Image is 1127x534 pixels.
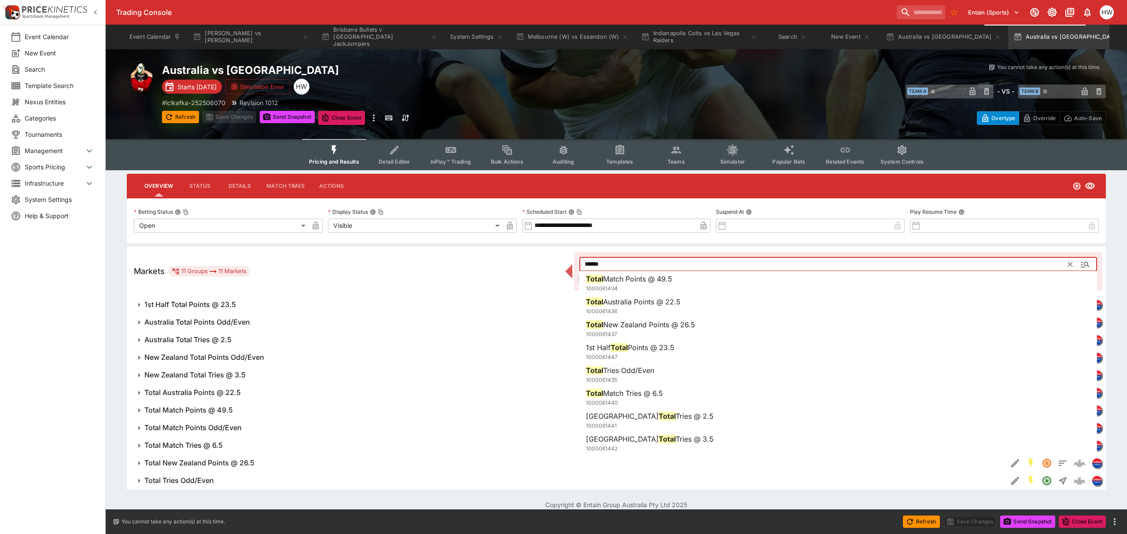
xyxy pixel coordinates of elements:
p: Suspend At [716,208,744,216]
button: Scheduled StartCopy To Clipboard [568,209,575,215]
img: lclkafka [1092,406,1102,415]
div: lclkafka [1092,370,1102,380]
img: rugby_union.png [127,63,155,91]
button: Connected to PK [1027,4,1042,20]
button: 1st Half Total Points @ 23.5 [127,296,1007,314]
img: lclkafka [1092,370,1102,380]
div: lclkafka [1092,440,1102,451]
span: 1000061436 [586,308,617,315]
img: lclkafka [1092,318,1102,327]
img: lclkafka [1092,423,1102,433]
svg: Visible [1085,181,1095,191]
button: Copy To Clipboard [576,209,582,215]
span: Total [586,297,603,306]
button: Edit Detail [1007,473,1023,489]
span: Total [659,412,676,421]
h6: Total New Zealand Points @ 26.5 [144,458,254,468]
span: 1000061441 [586,422,617,429]
h6: Total Match Points Odd/Even [144,423,242,432]
button: Suspend At [746,209,752,215]
h6: Australia Total Points Odd/Even [144,318,250,327]
button: Play Resume Time [958,209,965,215]
span: Auditing [552,158,574,165]
div: lclkafka [1092,405,1102,416]
span: Total [611,343,628,352]
h6: New Zealand Total Tries @ 3.5 [144,370,246,380]
div: Start From [977,111,1106,125]
div: lclkafka [1092,423,1102,433]
button: Close Event [318,111,365,125]
span: Total [586,274,603,283]
button: Total Match Points @ 49.5 [127,402,1007,419]
span: 1000061442 [586,445,618,452]
button: Copy To Clipboard [183,209,189,215]
span: Team A [907,88,928,95]
button: Display StatusCopy To Clipboard [370,209,376,215]
button: Refresh [903,516,940,528]
button: Details [220,176,259,197]
h6: Total Match Tries @ 6.5 [144,441,223,450]
button: Betting StatusCopy To Clipboard [175,209,181,215]
span: System Controls [880,158,924,165]
span: Related Events [826,158,864,165]
div: Open [134,219,309,233]
button: SGM Enabled [1023,455,1039,471]
div: Harry Walker [294,79,309,95]
button: Close Event [1059,516,1106,528]
span: 1000061440 [586,399,618,406]
div: lclkafka [1092,317,1102,328]
div: Trading Console [116,8,893,17]
button: Australia Total Points Odd/Even [127,314,1007,331]
p: Betting Status [134,208,173,216]
span: Popular Bets [772,158,805,165]
button: Clear [1063,257,1077,271]
span: System Settings [25,195,95,204]
img: lclkafka [1092,388,1102,398]
span: Total [586,389,603,398]
button: Overview [137,176,180,197]
button: Auto-Save [1060,111,1106,125]
span: New Zealand Points @ 26.5 [603,320,695,329]
div: lclkafka [1092,475,1102,486]
button: Toggle light/dark mode [1044,4,1060,20]
button: Melbourne (W) vs Essendon (W) [511,25,634,49]
span: Australia Points @ 22.5 [603,297,681,306]
button: New Zealand Total Tries @ 3.5 [127,366,1007,384]
h2: Copy To Clipboard [162,63,634,77]
div: 11 Groups 11 Markets [172,266,247,277]
button: Indianapolis Colts vs Las Vegas Raiders [636,25,762,49]
p: Copyright © Entain Group Australia Pty Ltd 2025 [106,500,1127,509]
h6: New Zealand Total Points Odd/Even [144,353,264,362]
span: 1000061434 [586,285,618,292]
span: New Event [25,48,95,58]
h6: Total Australia Points @ 22.5 [144,388,241,397]
button: Documentation [1062,4,1078,20]
button: Total New Zealand Points @ 26.5 [127,454,1007,472]
h5: Markets [134,266,165,276]
p: You cannot take any action(s) at this time. [997,63,1101,71]
button: Total Match Tries @ 6.5 [127,437,1007,454]
div: lclkafka [1092,335,1102,345]
span: Management [25,146,84,155]
p: Copy To Clipboard [162,98,225,107]
button: Edit Detail [1007,455,1023,471]
div: lclkafka [1092,458,1102,468]
button: Close [1077,256,1093,272]
button: Australia Total Tries @ 2.5 [127,331,1007,349]
span: Tries Odd/Even [603,366,654,375]
img: lclkafka [1092,335,1102,345]
span: Template Search [25,81,95,90]
button: Suspended [1039,455,1055,471]
button: Harrison Walker [1097,3,1116,22]
div: lclkafka [1092,352,1102,363]
button: Send Snapshot [260,111,315,123]
span: [GEOGRAPHIC_DATA] [586,412,659,421]
span: Templates [606,158,633,165]
p: Play Resume Time [910,208,957,216]
span: Nexus Entities [25,97,95,106]
span: [GEOGRAPHIC_DATA] [586,435,659,443]
span: 1000061447 [586,354,618,360]
div: lclkafka [1092,300,1102,310]
div: Visible [328,219,503,233]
